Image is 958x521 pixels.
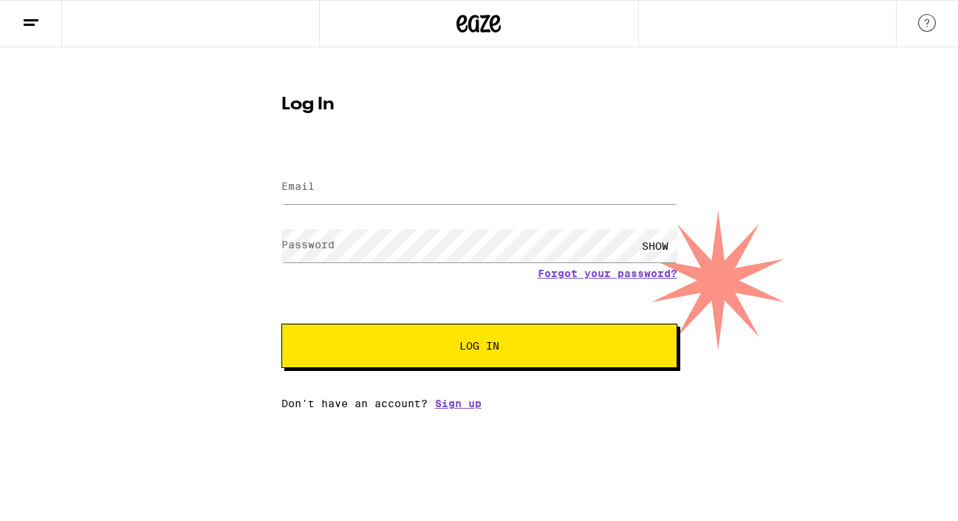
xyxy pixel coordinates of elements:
[281,398,677,409] div: Don't have an account?
[281,96,677,114] h1: Log In
[538,268,677,279] a: Forgot your password?
[281,171,677,204] input: Email
[459,341,499,351] span: Log In
[435,398,482,409] a: Sign up
[9,10,106,22] span: Hi. Need any help?
[633,229,677,262] div: SHOW
[281,180,315,192] label: Email
[281,324,677,368] button: Log In
[281,239,335,251] label: Password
